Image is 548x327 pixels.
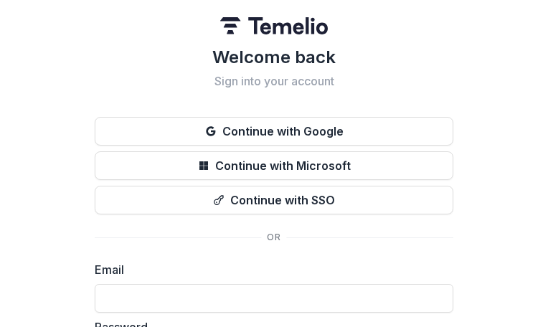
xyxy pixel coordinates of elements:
h1: Welcome back [95,46,453,69]
button: Continue with Google [95,117,453,146]
label: Email [95,261,445,278]
h2: Sign into your account [95,75,453,88]
button: Continue with Microsoft [95,151,453,180]
button: Continue with SSO [95,186,453,214]
img: Temelio [220,17,328,34]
